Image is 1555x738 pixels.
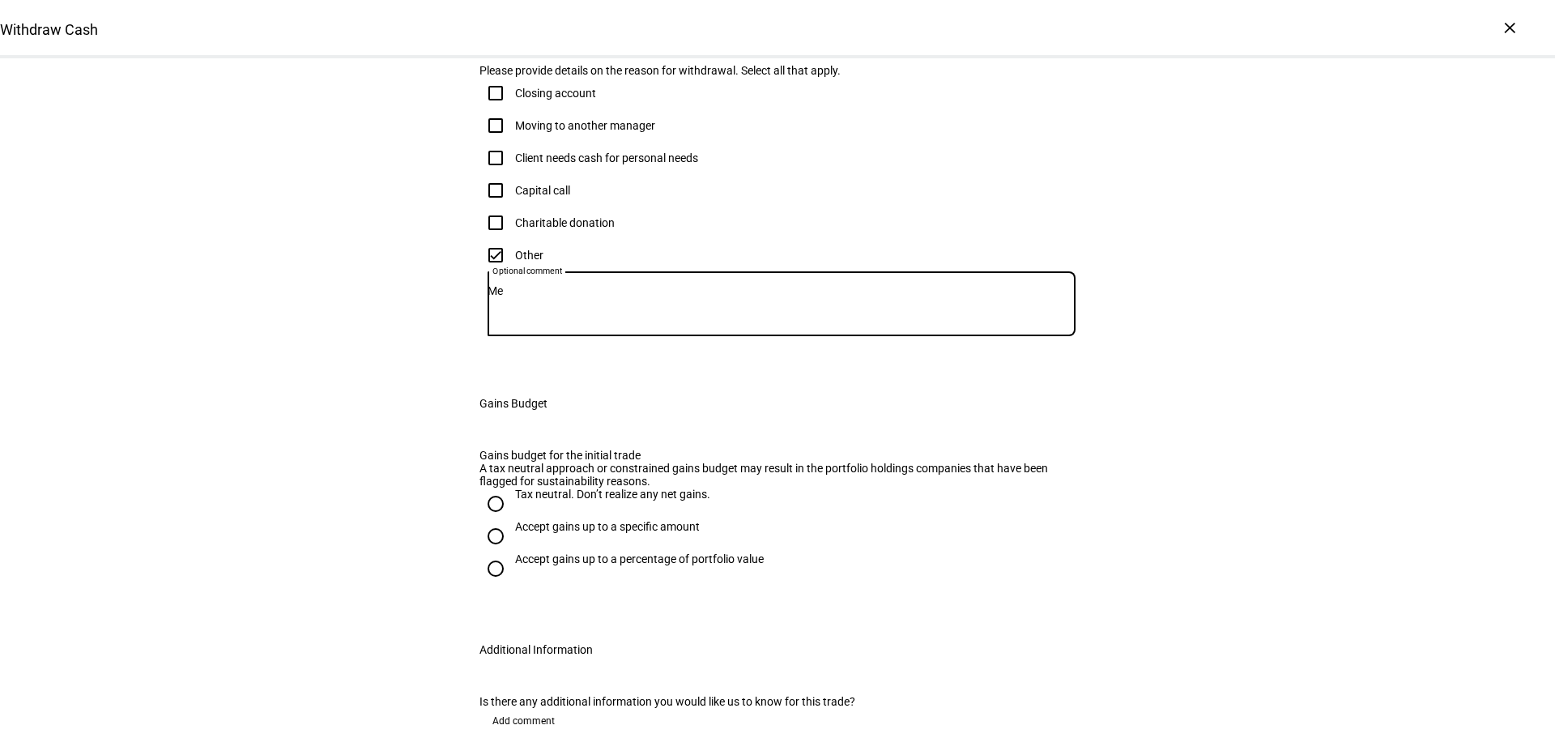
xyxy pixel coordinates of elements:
mat-label: Optional comment [492,266,562,275]
div: Closing account [515,87,596,100]
div: A tax neutral approach or constrained gains budget may result in the portfolio holdings companies... [479,462,1076,488]
div: × [1497,15,1523,41]
div: Capital call [515,184,570,197]
div: Other [515,249,543,262]
div: Tax neutral. Don’t realize any net gains. [515,488,710,501]
div: Gains Budget [479,397,547,410]
div: Accept gains up to a specific amount [515,520,700,533]
button: Add comment [479,708,568,734]
div: Additional Information [479,643,593,656]
div: Is there any additional information you would like us to know for this trade? [479,695,1076,708]
div: Charitable donation [515,216,615,229]
div: Gains budget for the initial trade [479,449,1076,462]
div: Accept gains up to a percentage of portfolio value [515,552,764,565]
div: Client needs cash for personal needs [515,151,698,164]
span: Add comment [492,708,555,734]
div: Moving to another manager [515,119,655,132]
div: Please provide details on the reason for withdrawal. Select all that apply. [479,64,1076,77]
